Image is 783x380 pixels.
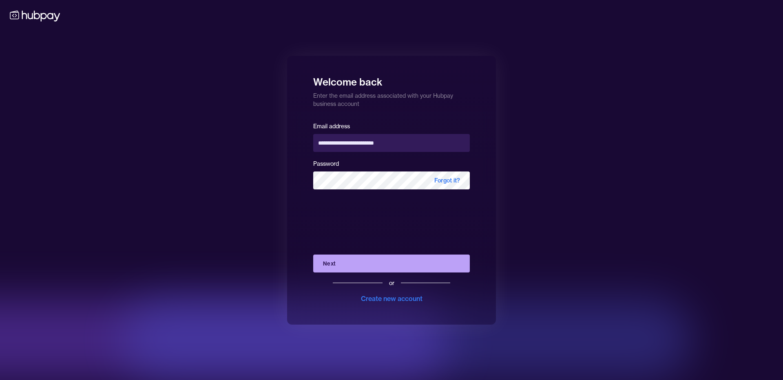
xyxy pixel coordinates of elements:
[313,88,470,108] p: Enter the email address associated with your Hubpay business account
[313,160,339,167] label: Password
[313,123,350,130] label: Email address
[313,70,470,88] h1: Welcome back
[313,255,470,272] button: Next
[425,171,470,189] span: Forgot it?
[361,294,422,303] div: Create new account
[389,279,394,287] div: or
